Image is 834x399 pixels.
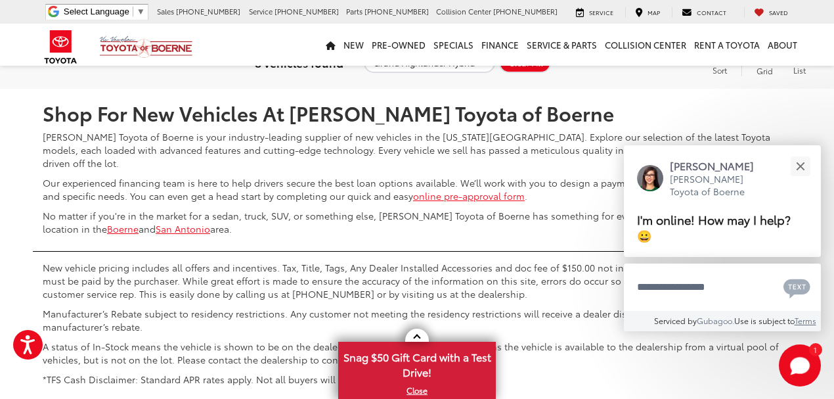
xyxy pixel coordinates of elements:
svg: Start Chat [779,344,821,387]
span: Select Language [64,7,129,16]
a: Gubagoo. [697,315,734,326]
a: Collision Center [601,24,690,66]
a: Specials [429,24,477,66]
button: Close [786,152,814,180]
a: Finance [477,24,523,66]
span: [PHONE_NUMBER] [176,6,240,16]
img: Vic Vaughan Toyota of Boerne [99,35,193,59]
a: About [764,24,801,66]
p: No matter if you're in the market for a sedan, truck, SUV, or something else, [PERSON_NAME] Toyot... [43,209,791,235]
span: Map [647,8,660,16]
svg: Text [783,277,810,298]
span: Service [249,6,273,16]
a: Rent a Toyota [690,24,764,66]
p: New vehicle pricing includes all offers and incentives. Tax, Title, Tags, Any Dealer Installed Ac... [43,261,791,300]
p: [PERSON_NAME] Toyota of Boerne [670,173,767,199]
span: Use is subject to [734,315,795,326]
span: [PHONE_NUMBER] [493,6,558,16]
span: Collision Center [436,6,491,16]
a: Service & Parts: Opens in a new tab [523,24,601,66]
span: List [793,64,806,76]
p: Manufacturer’s Rebate subject to residency restrictions. Any customer not meeting the residency r... [43,307,791,333]
span: Contact [697,8,726,16]
span: [PHONE_NUMBER] [274,6,339,16]
span: Sort [713,64,727,76]
span: Service [589,8,613,16]
span: Clear All [508,58,543,68]
a: Select Language​ [64,7,145,16]
button: Chat with SMS [779,272,814,302]
a: Pre-Owned [368,24,429,66]
span: [PHONE_NUMBER] [364,6,429,16]
span: Grid [757,65,773,76]
a: Terms [795,315,816,326]
span: Saved [769,8,788,16]
a: My Saved Vehicles [744,7,798,18]
span: Parts [346,6,362,16]
a: online pre-approval form [413,189,525,202]
a: San Antonio [156,222,210,235]
p: *TFS Cash Disclaimer: Standard APR rates apply. Not all buyers will qualify. Must finance through... [43,373,791,386]
span: I'm online! How may I help? 😀 [637,210,791,244]
h2: Shop For New Vehicles At [PERSON_NAME] Toyota of Boerne [43,102,791,124]
p: A status of In-Stock means the vehicle is shown to be on the dealership lot. A status of Availabl... [43,340,791,366]
a: Home [322,24,340,66]
p: [PERSON_NAME] [670,158,767,173]
div: Close[PERSON_NAME][PERSON_NAME] Toyota of BoerneI'm online! How may I help? 😀Type your messageCha... [624,145,821,331]
span: Sales [157,6,174,16]
textarea: Type your message [624,264,821,311]
span: ▼ [137,7,145,16]
a: Contact [672,7,736,18]
a: Map [625,7,670,18]
span: Serviced by [654,315,697,326]
img: Toyota [36,26,85,68]
a: Service [566,7,623,18]
p: [PERSON_NAME] Toyota of Boerne is your industry-leading supplier of new vehicles in the [US_STATE... [43,130,791,170]
p: Our experienced financing team is here to help drivers secure the best loan options available. We... [43,176,791,202]
a: New [340,24,368,66]
a: Boerne [107,222,139,235]
span: 1 [814,346,817,352]
button: Toggle Chat Window [779,344,821,387]
span: Snag $50 Gift Card with a Test Drive! [340,343,494,383]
